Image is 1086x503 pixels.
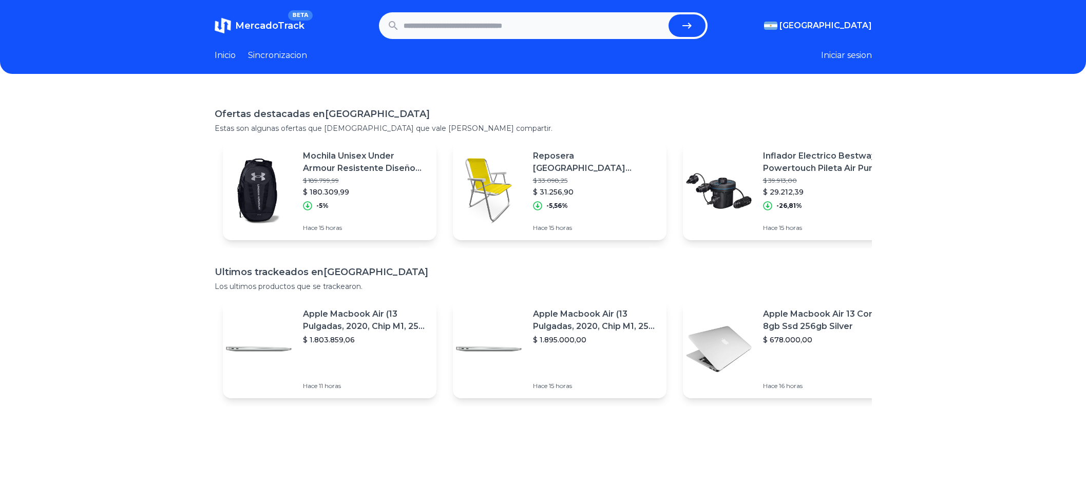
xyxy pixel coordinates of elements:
button: Iniciar sesion [821,49,872,62]
a: Featured imageInflador Electrico Bestway Powertouch Pileta Air Pump$ 39.913,00$ 29.212,39-26,81%H... [683,142,897,240]
span: MercadoTrack [235,20,304,31]
p: Reposera [GEOGRAPHIC_DATA] Plegable Aluminio Playa Camping Hogar [533,150,658,175]
img: Featured image [453,155,525,227]
img: Featured image [453,313,525,385]
a: Featured imageApple Macbook Air (13 Pulgadas, 2020, Chip M1, 256 Gb De Ssd, 8 Gb De Ram) - Plata$... [223,300,436,398]
p: -26,81% [776,202,802,210]
img: MercadoTrack [215,17,231,34]
p: Estas son algunas ofertas que [DEMOGRAPHIC_DATA] que vale [PERSON_NAME] compartir. [215,123,872,133]
a: Featured imageApple Macbook Air (13 Pulgadas, 2020, Chip M1, 256 Gb De Ssd, 8 Gb De Ram) - Plata$... [453,300,666,398]
p: Apple Macbook Air 13 Core I5 8gb Ssd 256gb Silver [763,308,888,333]
a: Sincronizacion [248,49,307,62]
p: $ 678.000,00 [763,335,888,345]
p: Los ultimos productos que se trackearon. [215,281,872,292]
a: MercadoTrackBETA [215,17,304,34]
p: Mochila Unisex Under Armour Resistente Diseño Calidad [303,150,428,175]
a: Featured imageReposera [GEOGRAPHIC_DATA] Plegable Aluminio Playa Camping Hogar$ 33.098,25$ 31.256... [453,142,666,240]
img: Featured image [223,313,295,385]
img: Featured image [683,313,755,385]
a: Featured imageApple Macbook Air 13 Core I5 8gb Ssd 256gb Silver$ 678.000,00Hace 16 horas [683,300,897,398]
p: $ 31.256,90 [533,187,658,197]
p: $ 180.309,99 [303,187,428,197]
p: Hace 15 horas [763,224,888,232]
img: Featured image [223,155,295,227]
button: [GEOGRAPHIC_DATA] [764,20,872,32]
a: Inicio [215,49,236,62]
p: Hace 16 horas [763,382,888,390]
p: Hace 15 horas [533,382,658,390]
p: $ 39.913,00 [763,177,888,185]
p: Inflador Electrico Bestway Powertouch Pileta Air Pump [763,150,888,175]
p: $ 1.803.859,06 [303,335,428,345]
p: -5,56% [546,202,568,210]
h1: Ultimos trackeados en [GEOGRAPHIC_DATA] [215,265,872,279]
a: Featured imageMochila Unisex Under Armour Resistente Diseño Calidad$ 189.799,99$ 180.309,99-5%Hac... [223,142,436,240]
p: -5% [316,202,329,210]
h1: Ofertas destacadas en [GEOGRAPHIC_DATA] [215,107,872,121]
p: Apple Macbook Air (13 Pulgadas, 2020, Chip M1, 256 Gb De Ssd, 8 Gb De Ram) - Plata [533,308,658,333]
p: Apple Macbook Air (13 Pulgadas, 2020, Chip M1, 256 Gb De Ssd, 8 Gb De Ram) - Plata [303,308,428,333]
p: Hace 15 horas [533,224,658,232]
p: $ 29.212,39 [763,187,888,197]
span: BETA [288,10,312,21]
p: $ 33.098,25 [533,177,658,185]
span: [GEOGRAPHIC_DATA] [779,20,872,32]
img: Argentina [764,22,777,30]
p: Hace 15 horas [303,224,428,232]
p: Hace 11 horas [303,382,428,390]
p: $ 189.799,99 [303,177,428,185]
p: $ 1.895.000,00 [533,335,658,345]
img: Featured image [683,155,755,227]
